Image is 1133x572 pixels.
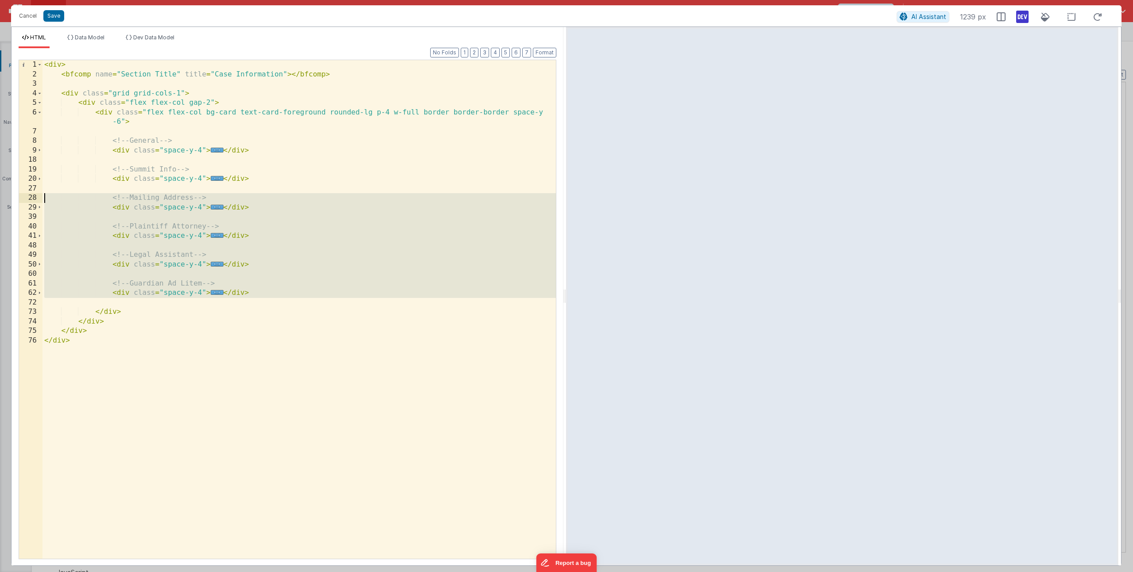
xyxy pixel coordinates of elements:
div: 74 [19,317,42,327]
div: 48 [19,241,42,251]
span: HTML [30,34,46,41]
div: 39 [19,212,42,222]
div: 1 [19,60,42,70]
div: 62 [19,288,42,298]
div: 29 [19,203,42,213]
button: 3 [480,48,489,57]
button: 2 [470,48,478,57]
div: 41 [19,231,42,241]
div: 20 [19,174,42,184]
button: No Folds [430,48,459,57]
div: 7 [19,127,42,137]
div: 72 [19,298,42,308]
div: 61 [19,279,42,289]
button: 6 [512,48,520,57]
span: ... [211,262,224,267]
div: 49 [19,250,42,260]
button: Format [533,48,556,57]
div: 19 [19,165,42,175]
div: 40 [19,222,42,232]
span: Dev Data Model [133,34,174,41]
span: ... [211,148,224,153]
div: 9 [19,146,42,156]
span: ... [211,233,224,238]
button: 7 [522,48,531,57]
div: 60 [19,269,42,279]
div: 73 [19,307,42,317]
div: 3 [19,79,42,89]
iframe: Marker.io feedback button [536,553,597,572]
span: ... [211,176,224,181]
div: 18 [19,155,42,165]
div: 75 [19,326,42,336]
button: 1 [461,48,468,57]
div: 5 [19,98,42,108]
button: Save [43,10,64,22]
span: 1239 px [960,11,986,22]
div: 50 [19,260,42,270]
div: 8 [19,136,42,146]
span: ... [211,290,224,295]
button: 4 [491,48,500,57]
div: 76 [19,336,42,346]
button: Cancel [15,10,41,22]
div: 27 [19,184,42,194]
span: Data Model [75,34,104,41]
button: 5 [501,48,510,57]
span: ... [211,205,224,210]
button: AI Assistant [897,11,949,23]
div: 4 [19,89,42,99]
div: 2 [19,70,42,80]
div: 28 [19,193,42,203]
span: AI Assistant [911,13,946,20]
div: 6 [19,108,42,127]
